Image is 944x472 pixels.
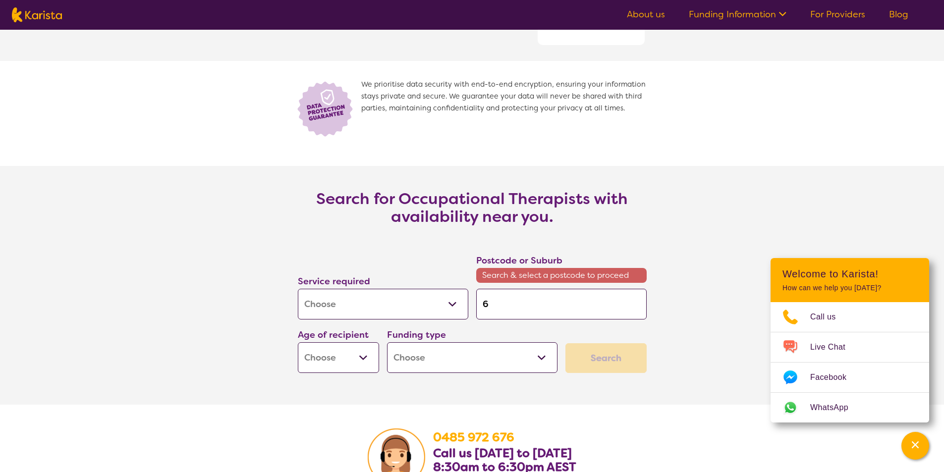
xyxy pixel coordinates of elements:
label: Postcode or Suburb [476,255,562,266]
div: Channel Menu [771,258,929,422]
a: Funding Information [689,8,786,20]
p: How can we help you [DATE]? [782,284,917,292]
span: We prioritise data security with end-to-end encryption, ensuring your information stays private a... [361,79,651,138]
label: Funding type [387,329,446,341]
span: Live Chat [810,340,857,355]
a: Web link opens in a new tab. [771,393,929,422]
ul: Choose channel [771,302,929,422]
img: Lock icon [294,79,361,138]
img: Karista logo [12,7,62,22]
label: Age of recipient [298,329,369,341]
h2: Welcome to Karista! [782,268,917,280]
a: For Providers [810,8,865,20]
input: Type [476,289,647,319]
b: Call us [DATE] to [DATE] [433,445,572,461]
button: Channel Menu [901,432,929,460]
a: 0485 972 676 [433,429,514,445]
a: About us [627,8,665,20]
label: Service required [298,275,370,287]
a: Blog [889,8,908,20]
span: WhatsApp [810,400,860,415]
span: Search & select a postcode to proceed [476,268,647,283]
span: Call us [810,310,848,324]
h3: Search for Occupational Therapists with availability near you. [274,190,670,225]
span: Facebook [810,370,858,385]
